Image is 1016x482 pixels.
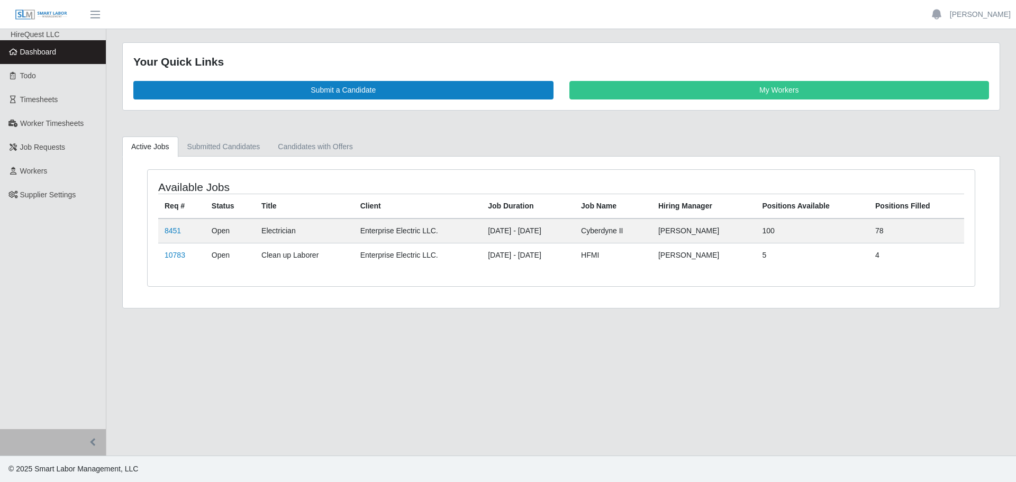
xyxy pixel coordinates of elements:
[482,243,575,267] td: [DATE] - [DATE]
[354,243,482,267] td: Enterprise Electric LLC.
[652,194,756,219] th: Hiring Manager
[354,194,482,219] th: Client
[354,219,482,243] td: Enterprise Electric LLC.
[575,243,652,267] td: HFMI
[20,167,48,175] span: Workers
[482,194,575,219] th: Job Duration
[122,137,178,157] a: Active Jobs
[869,194,964,219] th: Positions Filled
[652,243,756,267] td: [PERSON_NAME]
[15,9,68,21] img: SLM Logo
[165,251,185,259] a: 10783
[205,219,255,243] td: Open
[756,194,869,219] th: Positions Available
[255,219,354,243] td: Electrician
[20,48,57,56] span: Dashboard
[269,137,361,157] a: Candidates with Offers
[869,219,964,243] td: 78
[205,243,255,267] td: Open
[20,71,36,80] span: Todo
[133,81,554,99] a: Submit a Candidate
[255,194,354,219] th: Title
[652,219,756,243] td: [PERSON_NAME]
[255,243,354,267] td: Clean up Laborer
[575,194,652,219] th: Job Name
[20,95,58,104] span: Timesheets
[158,180,485,194] h4: Available Jobs
[575,219,652,243] td: Cyberdyne II
[20,119,84,128] span: Worker Timesheets
[756,243,869,267] td: 5
[756,219,869,243] td: 100
[869,243,964,267] td: 4
[950,9,1011,20] a: [PERSON_NAME]
[11,30,60,39] span: HireQuest LLC
[165,226,181,235] a: 8451
[20,190,76,199] span: Supplier Settings
[178,137,269,157] a: Submitted Candidates
[8,465,138,473] span: © 2025 Smart Labor Management, LLC
[482,219,575,243] td: [DATE] - [DATE]
[569,81,990,99] a: My Workers
[205,194,255,219] th: Status
[158,194,205,219] th: Req #
[20,143,66,151] span: Job Requests
[133,53,989,70] div: Your Quick Links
